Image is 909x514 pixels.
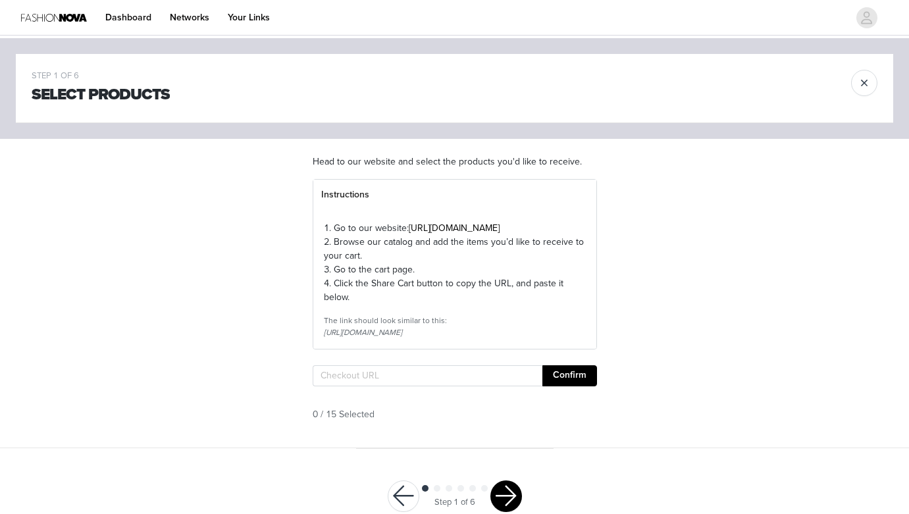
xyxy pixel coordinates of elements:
[324,326,586,338] div: [URL][DOMAIN_NAME]
[860,7,873,28] div: avatar
[324,221,586,235] p: 1. Go to our website:
[313,365,542,386] input: Checkout URL
[409,222,500,234] a: [URL][DOMAIN_NAME]
[324,276,586,304] p: 4. Click the Share Cart button to copy the URL, and paste it below.
[32,83,170,107] h1: Select Products
[162,3,217,32] a: Networks
[434,496,475,509] div: Step 1 of 6
[542,365,597,386] button: Confirm
[313,407,375,421] span: 0 / 15 Selected
[21,3,87,32] img: Fashion Nova Logo
[220,3,278,32] a: Your Links
[313,180,596,210] div: Instructions
[324,263,586,276] p: 3. Go to the cart page.
[324,315,586,326] div: The link should look similar to this:
[97,3,159,32] a: Dashboard
[313,155,597,168] p: Head to our website and select the products you'd like to receive.
[32,70,170,83] div: STEP 1 OF 6
[324,235,586,263] p: 2. Browse our catalog and add the items you’d like to receive to your cart.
